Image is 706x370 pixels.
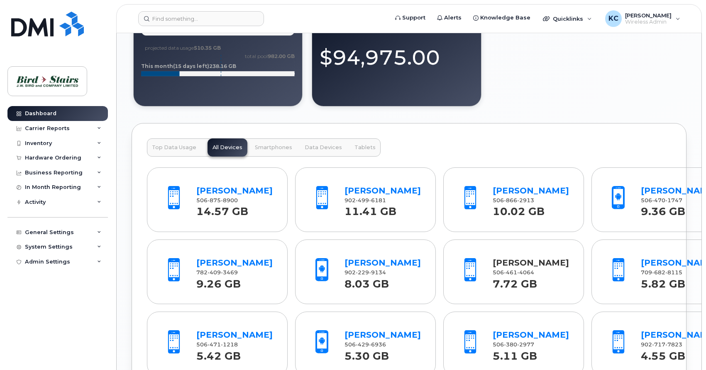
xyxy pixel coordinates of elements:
span: 506 [196,197,238,203]
span: Smartphones [255,144,292,151]
strong: 5.82 GB [641,273,685,290]
strong: 5.42 GB [196,345,241,362]
a: [PERSON_NAME] [344,330,421,340]
strong: 9.26 GB [196,273,241,290]
a: [PERSON_NAME] [196,186,273,196]
a: Knowledge Base [467,10,536,26]
strong: 5.11 GB [493,345,537,362]
span: 9134 [369,269,386,276]
a: [PERSON_NAME] [493,258,569,268]
span: [PERSON_NAME] [625,12,672,19]
span: 471 [208,341,221,348]
span: 1747 [665,197,682,203]
span: 6936 [369,341,386,348]
a: Alerts [431,10,467,26]
span: 2977 [517,341,534,348]
span: 470 [652,197,665,203]
span: 506 [493,341,534,348]
span: 782 [196,269,238,276]
span: Knowledge Base [480,14,530,22]
button: Smartphones [250,138,297,157]
strong: 14.57 GB [196,201,248,218]
span: 229 [356,269,369,276]
span: 461 [504,269,517,276]
span: 902 [344,269,386,276]
a: [PERSON_NAME] [493,330,569,340]
strong: 11.41 GB [344,201,396,218]
tspan: This month [141,63,173,69]
strong: 5.30 GB [344,345,389,362]
span: 3469 [221,269,238,276]
span: 6181 [369,197,386,203]
input: Find something... [138,11,264,26]
span: 875 [208,197,221,203]
a: [PERSON_NAME] [344,258,421,268]
span: 866 [504,197,517,203]
button: Top Data Usage [147,138,201,157]
button: Tablets [349,138,381,157]
a: [PERSON_NAME] [493,186,569,196]
span: 380 [504,341,517,348]
span: 682 [652,269,665,276]
span: Support [402,14,425,22]
span: 2913 [517,197,534,203]
text: total pool [244,53,295,59]
span: 409 [208,269,221,276]
span: 7823 [665,341,682,348]
span: 8115 [665,269,682,276]
strong: 8.03 GB [344,273,389,290]
span: 506 [493,269,534,276]
span: Tablets [354,144,376,151]
span: 902 [344,197,386,203]
span: 1218 [221,341,238,348]
span: 506 [641,197,682,203]
span: 902 [641,341,682,348]
tspan: 982.00 GB [268,53,295,59]
span: Top Data Usage [152,144,196,151]
span: 709 [641,269,682,276]
span: 429 [356,341,369,348]
span: Alerts [444,14,462,22]
a: [PERSON_NAME] [196,258,273,268]
span: Quicklinks [553,15,583,22]
tspan: 510.35 GB [194,45,221,51]
span: 506 [196,341,238,348]
strong: 4.55 GB [641,345,685,362]
span: Wireless Admin [625,19,672,25]
a: [PERSON_NAME] [344,186,421,196]
span: 8900 [221,197,238,203]
span: 717 [652,341,665,348]
span: 499 [356,197,369,203]
a: [PERSON_NAME] [196,330,273,340]
div: $94,975.00 [320,36,473,72]
a: Support [389,10,431,26]
tspan: 238.16 GB [209,63,236,69]
iframe: Messenger Launcher [670,334,700,364]
tspan: (15 days left) [173,63,209,69]
span: KC [608,14,618,24]
div: Kris Clarke [599,10,686,27]
span: 4064 [517,269,534,276]
strong: 7.72 GB [493,273,537,290]
strong: 9.36 GB [641,201,685,218]
button: Data Devices [300,138,347,157]
span: 506 [493,197,534,203]
div: Quicklinks [537,10,598,27]
strong: 10.02 GB [493,201,545,218]
span: Data Devices [305,144,342,151]
span: 506 [344,341,386,348]
text: projected data usage [145,45,221,51]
